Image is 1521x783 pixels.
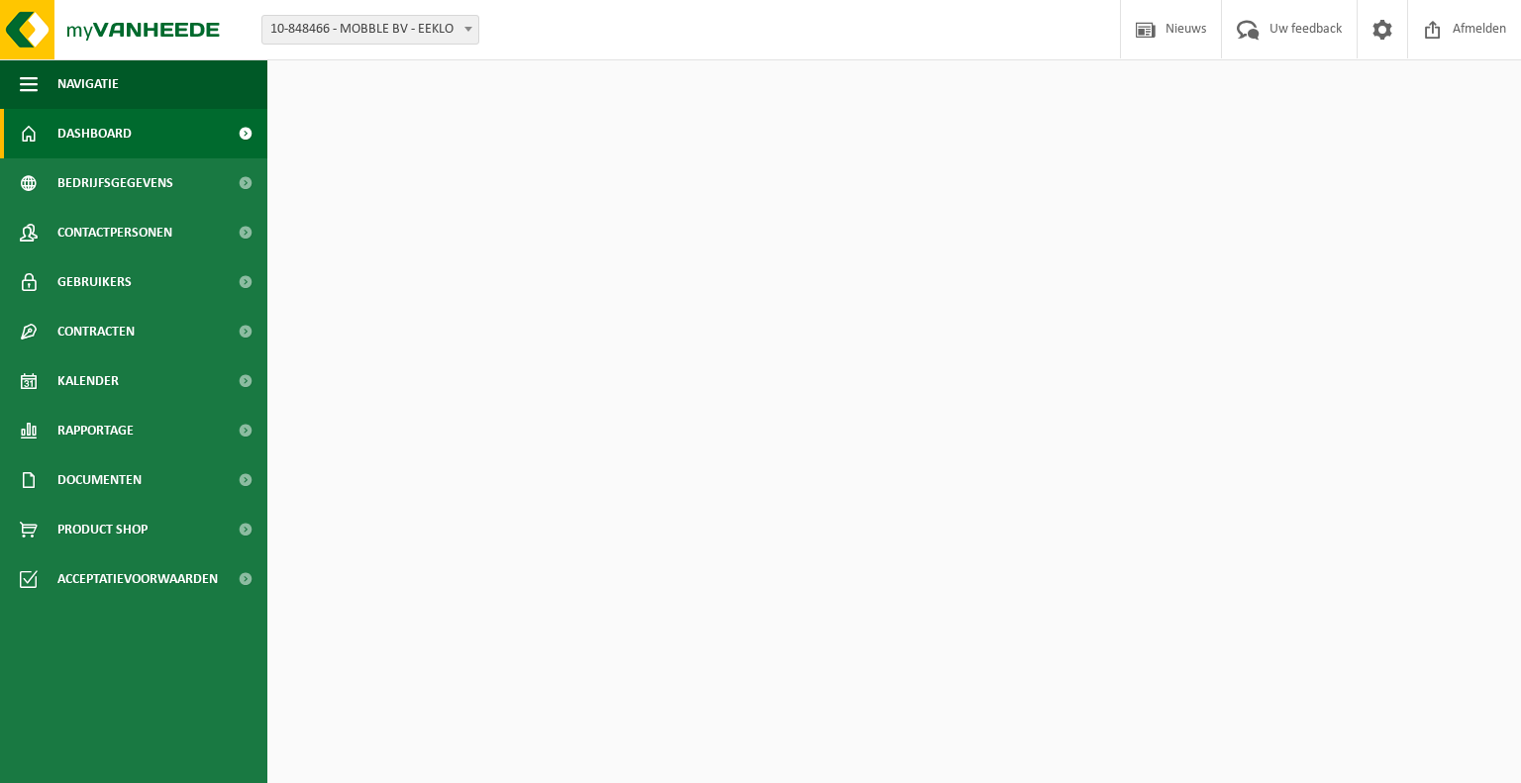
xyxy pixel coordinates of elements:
span: Contactpersonen [57,208,172,257]
span: Dashboard [57,109,132,158]
span: Kalender [57,356,119,406]
span: 10-848466 - MOBBLE BV - EEKLO [262,16,478,44]
span: 10-848466 - MOBBLE BV - EEKLO [261,15,479,45]
span: Bedrijfsgegevens [57,158,173,208]
span: Documenten [57,455,142,505]
span: Acceptatievoorwaarden [57,554,218,604]
span: Navigatie [57,59,119,109]
span: Contracten [57,307,135,356]
span: Gebruikers [57,257,132,307]
span: Rapportage [57,406,134,455]
span: Product Shop [57,505,148,554]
